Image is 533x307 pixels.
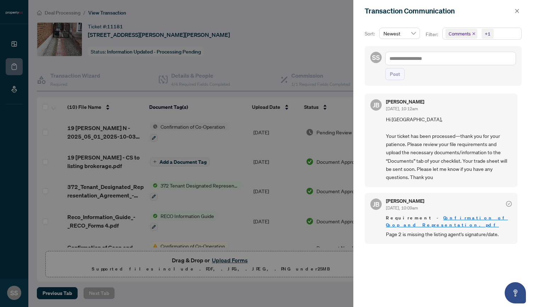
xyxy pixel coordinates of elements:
span: Comments [445,29,477,39]
span: Newest [383,28,416,39]
span: JB [373,100,380,110]
button: Post [385,68,405,80]
span: SS [372,52,380,62]
p: Filter: [426,30,439,38]
button: Open asap [505,282,526,303]
span: check-circle [506,201,512,207]
span: [DATE], 10:09am [386,205,418,211]
span: Hi [GEOGRAPHIC_DATA], Your ticket has been processed—thank you for your patience. Please review y... [386,115,512,182]
span: [DATE], 10:12am [386,106,418,111]
span: Comments [449,30,471,37]
h5: [PERSON_NAME] [386,199,424,203]
p: Sort: [365,30,376,38]
a: Confirmation of Coop and Representation.pdf [386,215,508,228]
span: Page 2 is missing the listing agent's signature/date. [386,230,512,238]
span: Requirement - [386,214,512,229]
div: +1 [485,30,490,37]
span: close [472,32,476,35]
span: JB [373,199,380,209]
span: close [515,9,520,13]
div: Transaction Communication [365,6,512,16]
h5: [PERSON_NAME] [386,99,424,104]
